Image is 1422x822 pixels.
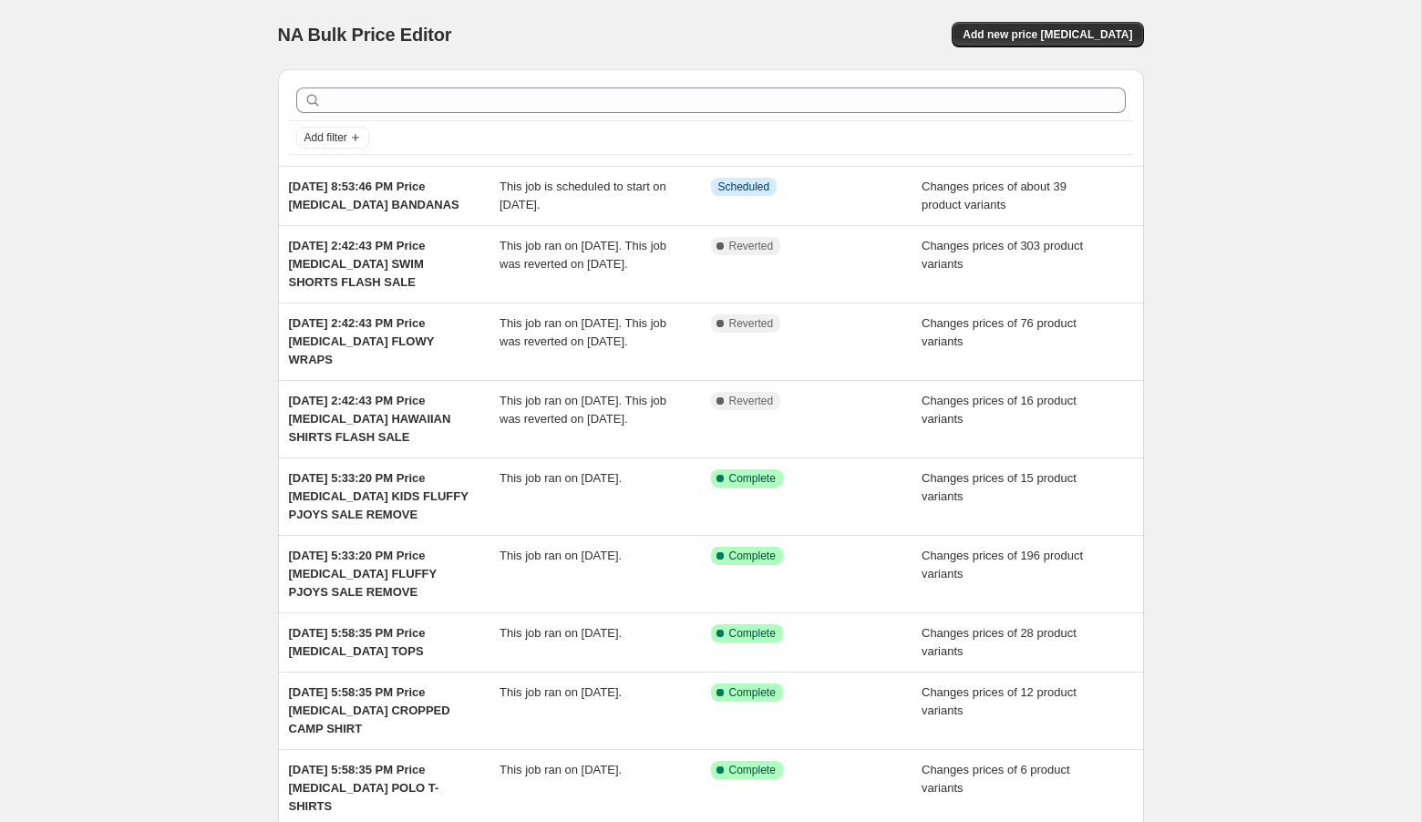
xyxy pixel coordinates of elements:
span: NA Bulk Price Editor [278,25,452,45]
span: Complete [729,685,776,700]
span: Reverted [729,239,774,253]
span: This job ran on [DATE]. [500,471,622,485]
span: Scheduled [718,180,770,194]
span: This job ran on [DATE]. [500,763,622,776]
span: Changes prices of 76 product variants [922,316,1077,348]
span: [DATE] 5:33:20 PM Price [MEDICAL_DATA] FLUFFY PJOYS SALE REMOVE [289,549,437,599]
span: This job is scheduled to start on [DATE]. [500,180,666,211]
span: Changes prices of 196 product variants [922,549,1083,581]
span: Changes prices of 303 product variants [922,239,1083,271]
span: Complete [729,471,776,486]
button: Add new price [MEDICAL_DATA] [952,22,1143,47]
span: This job ran on [DATE]. This job was reverted on [DATE]. [500,316,666,348]
span: Changes prices of about 39 product variants [922,180,1066,211]
span: Add new price [MEDICAL_DATA] [963,27,1132,42]
span: Complete [729,549,776,563]
span: This job ran on [DATE]. This job was reverted on [DATE]. [500,239,666,271]
button: Add filter [296,127,369,149]
span: [DATE] 5:33:20 PM Price [MEDICAL_DATA] KIDS FLUFFY PJOYS SALE REMOVE [289,471,469,521]
span: [DATE] 5:58:35 PM Price [MEDICAL_DATA] TOPS [289,626,426,658]
span: Complete [729,763,776,777]
span: Changes prices of 16 product variants [922,394,1077,426]
span: [DATE] 8:53:46 PM Price [MEDICAL_DATA] BANDANAS [289,180,459,211]
span: Reverted [729,394,774,408]
span: Add filter [304,130,347,145]
span: Changes prices of 6 product variants [922,763,1070,795]
span: [DATE] 2:42:43 PM Price [MEDICAL_DATA] SWIM SHORTS FLASH SALE [289,239,426,289]
span: Changes prices of 15 product variants [922,471,1077,503]
span: Changes prices of 28 product variants [922,626,1077,658]
span: Reverted [729,316,774,331]
span: Complete [729,626,776,641]
span: Changes prices of 12 product variants [922,685,1077,717]
span: This job ran on [DATE]. [500,685,622,699]
span: [DATE] 5:58:35 PM Price [MEDICAL_DATA] CROPPED CAMP SHIRT [289,685,450,735]
span: [DATE] 2:42:43 PM Price [MEDICAL_DATA] HAWAIIAN SHIRTS FLASH SALE [289,394,451,444]
span: [DATE] 2:42:43 PM Price [MEDICAL_DATA] FLOWY WRAPS [289,316,435,366]
span: This job ran on [DATE]. This job was reverted on [DATE]. [500,394,666,426]
span: [DATE] 5:58:35 PM Price [MEDICAL_DATA] POLO T-SHIRTS [289,763,439,813]
span: This job ran on [DATE]. [500,549,622,562]
span: This job ran on [DATE]. [500,626,622,640]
